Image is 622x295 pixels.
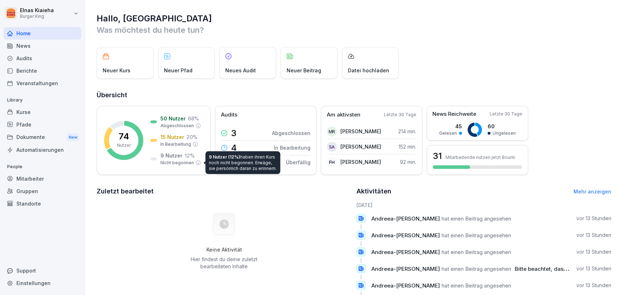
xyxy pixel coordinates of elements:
[4,118,81,131] a: Pfade
[327,111,360,119] p: Am aktivsten
[231,129,236,138] p: 3
[576,248,611,255] p: vor 13 Stunden
[209,154,240,160] span: 9 Nutzer (12%)
[340,143,381,150] p: [PERSON_NAME]
[97,90,611,100] h2: Übersicht
[442,282,511,289] span: hat einen Beitrag angesehen
[400,158,416,166] p: 92 min.
[340,128,381,135] p: [PERSON_NAME]
[97,186,351,196] h2: Zuletzt bearbeitet
[4,94,81,106] p: Library
[287,67,321,74] p: Neuer Beitrag
[433,150,442,162] h3: 31
[188,115,199,122] p: 68 %
[371,215,440,222] span: Andreea-[PERSON_NAME]
[574,188,611,195] a: Mehr anzeigen
[67,133,79,141] div: New
[348,67,389,74] p: Datei hochladen
[188,247,260,253] h5: Keine Aktivität
[493,130,516,136] p: Ungelesen
[432,110,476,118] p: News Reichweite
[371,249,440,255] span: Andreea-[PERSON_NAME]
[103,67,130,74] p: Neuer Kurs
[4,264,81,277] div: Support
[119,132,129,141] p: 74
[4,131,81,144] div: Dokumente
[327,126,337,136] div: MR
[185,152,195,159] p: 12 %
[20,7,54,14] p: Elnas Kiaieha
[205,151,280,174] div: haben ihren Kurs noch nicht begonnen. Erwäge, sie persönlich daran zu erinnern.
[576,215,611,222] p: vor 13 Stunden
[274,144,310,151] p: In Bearbeitung
[221,111,237,119] p: Audits
[327,157,337,167] div: FH
[442,215,511,222] span: hat einen Beitrag angesehen
[399,143,416,150] p: 152 min.
[160,160,194,166] p: Nicht begonnen
[225,67,256,74] p: Neues Audit
[327,142,337,152] div: SA
[186,133,197,141] p: 20 %
[160,141,191,147] p: In Bearbeitung
[340,158,381,166] p: [PERSON_NAME]
[4,77,81,89] a: Veranstaltungen
[439,123,462,130] p: 45
[356,201,611,209] h6: [DATE]
[384,112,416,118] p: Letzte 30 Tage
[4,64,81,77] a: Berichte
[4,172,81,185] a: Mitarbeiter
[371,232,440,239] span: Andreea-[PERSON_NAME]
[4,106,81,118] a: Kurse
[188,256,260,270] p: Hier findest du deine zuletzt bearbeiteten Inhalte
[488,123,516,130] p: 60
[576,232,611,239] p: vor 13 Stunden
[439,130,457,136] p: Gelesen
[576,282,611,289] p: vor 13 Stunden
[442,265,511,272] span: hat einen Beitrag angesehen
[164,67,192,74] p: Neuer Pfad
[4,27,81,40] a: Home
[117,142,131,149] p: Nutzer
[398,128,416,135] p: 214 min.
[20,14,54,19] p: Burger King
[97,24,611,36] p: Was möchtest du heute tun?
[356,186,391,196] h2: Aktivitäten
[490,111,522,117] p: Letzte 30 Tage
[4,131,81,144] a: DokumenteNew
[4,144,81,156] a: Automatisierungen
[4,40,81,52] a: News
[4,277,81,289] a: Einstellungen
[160,133,184,141] p: 15 Nutzer
[4,197,81,210] a: Standorte
[160,115,186,122] p: 50 Nutzer
[231,144,237,152] p: 4
[371,265,440,272] span: Andreea-[PERSON_NAME]
[160,152,183,159] p: 9 Nutzer
[4,185,81,197] a: Gruppen
[160,123,194,129] p: Abgeschlossen
[4,161,81,172] p: People
[272,129,310,137] p: Abgeschlossen
[446,155,515,160] p: Mitarbeitende nutzen jetzt Bounti
[97,13,611,24] h1: Hallo, [GEOGRAPHIC_DATA]
[442,249,511,255] span: hat einen Beitrag angesehen
[286,159,310,166] p: Überfällig
[371,282,440,289] span: Andreea-[PERSON_NAME]
[442,232,511,239] span: hat einen Beitrag angesehen
[4,52,81,64] a: Audits
[576,265,611,272] p: vor 13 Stunden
